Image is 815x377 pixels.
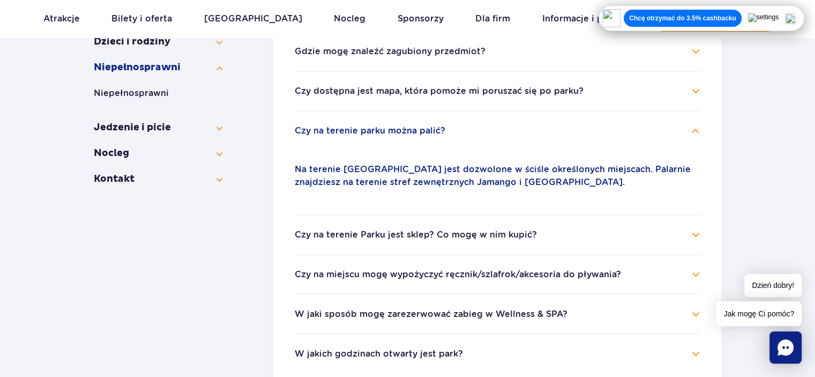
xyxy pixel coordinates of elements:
[43,6,80,32] a: Atrakcje
[295,86,584,96] button: Czy dostępna jest mapa, która pomoże mi poruszać się po parku?
[295,47,485,56] button: Gdzie mogę znaleźć zagubiony przedmiot?
[94,61,222,74] button: Niepełno­sprawni
[111,6,172,32] a: Bilety i oferta
[475,6,510,32] a: Dla firm
[94,121,222,134] button: Jedzenie i picie
[744,274,802,297] span: Dzień dobry!
[94,147,222,160] button: Nocleg
[542,6,627,32] a: Informacje i pomoc
[295,230,537,240] button: Czy na terenie Parku jest sklep? Co mogę w nim kupić?
[295,309,567,319] button: W jaki sposób mogę zarezerwować zabieg w Wellness & SPA?
[769,331,802,364] div: Chat
[94,87,222,100] button: Niepełno­sprawni
[398,6,444,32] a: Sponsorzy
[295,163,700,189] p: Na terenie [GEOGRAPHIC_DATA] jest dozwolone w ściśle określonych miejscach. Palarnie znajdziesz n...
[94,173,222,186] button: Kontakt
[716,301,802,326] span: Jak mogę Ci pomóc?
[204,6,302,32] a: [GEOGRAPHIC_DATA]
[295,349,463,359] button: W jakich godzinach otwarty jest park?
[295,270,621,279] button: Czy na miejscu mogę wypożyczyć ręcznik/szlafrok/akcesoria do pływania?
[334,6,365,32] a: Nocleg
[295,126,445,136] button: Czy na terenie parku można palić?
[94,35,222,48] button: Dzieci i rodziny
